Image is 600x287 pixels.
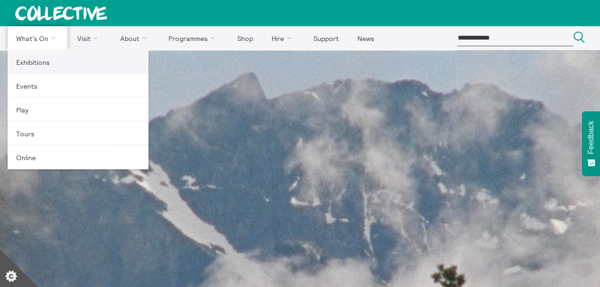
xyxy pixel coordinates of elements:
a: Shop [229,26,261,50]
a: Tours [8,122,148,145]
span: Feedback [587,121,595,154]
a: Support [305,26,347,50]
a: Hire [263,26,304,50]
a: Programmes [160,26,227,50]
a: What's On [8,26,67,50]
a: Visit [69,26,110,50]
button: Feedback - Show survey [582,111,600,176]
a: Play [8,98,148,122]
a: News [349,26,382,50]
a: Events [8,74,148,98]
a: Online [8,145,148,169]
a: Exhibitions [8,50,148,74]
a: About [112,26,158,50]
